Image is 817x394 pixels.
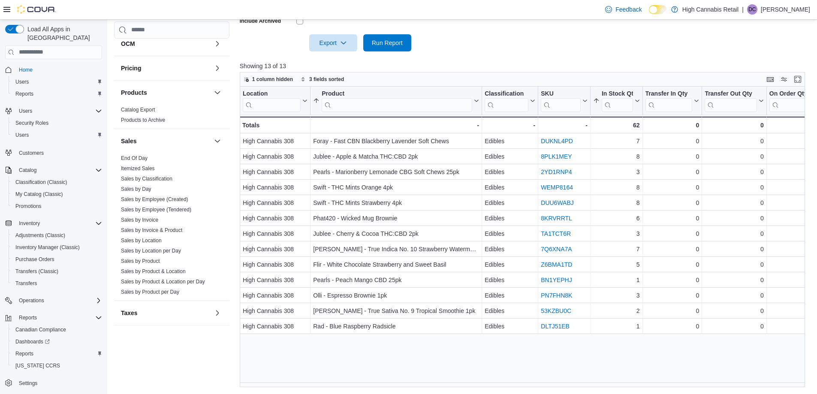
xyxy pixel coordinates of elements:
span: 1 column hidden [252,76,293,83]
a: Sales by Classification [121,176,172,182]
span: Sales by Employee (Tendered) [121,206,191,213]
div: 0 [645,213,699,223]
button: Taxes [212,308,223,318]
span: Run Report [372,39,403,47]
div: Phat420 - Wicked Mug Brownie [313,213,479,223]
div: Swift - THC Mints Orange 4pk [313,182,479,192]
button: Sales [121,137,211,145]
div: High Cannabis 308 [243,213,308,223]
span: Customers [15,147,102,158]
a: Sales by Invoice [121,217,158,223]
a: Reports [12,89,37,99]
button: Inventory Manager (Classic) [9,241,106,253]
div: 8 [593,151,640,162]
a: Security Roles [12,118,52,128]
div: 0 [645,244,699,254]
a: 8KRVRRTL [541,215,572,222]
div: Pearls - Peach Mango CBD 25pk [313,275,479,285]
span: Catalog [15,165,102,175]
span: Sales by Invoice & Product [121,227,182,234]
button: Transfer Out Qty [705,90,763,112]
span: Sales by Location per Day [121,247,181,254]
div: Products [114,105,229,129]
span: Sales by Product & Location [121,268,186,275]
div: 7 [593,244,640,254]
div: Swift - THC Mints Strawberry 4pk [313,198,479,208]
button: Reports [2,312,106,324]
button: Reports [15,313,40,323]
button: Export [309,34,357,51]
button: Home [2,63,106,76]
div: 8 [593,182,640,192]
button: Sales [212,136,223,146]
span: Reports [12,89,102,99]
span: Sales by Product [121,258,160,265]
a: Sales by Product per Day [121,289,179,295]
button: Settings [2,377,106,389]
div: Edibles [485,198,535,208]
div: Edibles [485,259,535,270]
button: Inventory [15,218,43,229]
div: [PERSON_NAME] - True Sativa No. 9 Tropical Smoothie 1pk [313,306,479,316]
a: Transfers (Classic) [12,266,62,277]
div: 0 [645,229,699,239]
div: 0 [705,290,763,301]
div: 7 [593,136,640,146]
div: High Cannabis 308 [243,167,308,177]
button: Taxes [121,309,211,317]
button: Catalog [15,165,40,175]
span: Sales by Day [121,186,151,192]
h3: Pricing [121,64,141,72]
div: Olli - Espresso Brownie 1pk [313,290,479,301]
a: Dashboards [12,337,53,347]
span: Customers [19,150,44,156]
div: 0 [705,259,763,270]
button: Display options [779,74,789,84]
span: My Catalog (Classic) [12,189,102,199]
button: Product [313,90,479,112]
div: 0 [645,290,699,301]
button: Transfer In Qty [645,90,699,112]
div: High Cannabis 308 [243,229,308,239]
span: Catalog Export [121,106,155,113]
span: Inventory [19,220,40,227]
span: Dashboards [15,338,50,345]
div: 0 [645,306,699,316]
a: End Of Day [121,155,148,161]
a: Users [12,77,32,87]
button: Pricing [212,63,223,73]
span: Inventory [15,218,102,229]
div: 3 [593,167,640,177]
button: Operations [2,295,106,307]
button: Products [121,88,211,97]
a: 8PLK1MEY [541,153,572,160]
a: Users [12,130,32,140]
a: Home [15,65,36,75]
a: My Catalog (Classic) [12,189,66,199]
p: | [742,4,744,15]
button: Operations [15,295,48,306]
div: Edibles [485,136,535,146]
p: High Cannabis Retail [682,4,739,15]
a: DLTJ51EB [541,323,570,330]
a: Z6BMA1TD [541,261,572,268]
a: Products to Archive [121,117,165,123]
button: Classification [485,90,535,112]
span: Transfers (Classic) [15,268,58,275]
div: Location [243,90,301,98]
button: Reports [9,88,106,100]
div: High Cannabis 308 [243,275,308,285]
div: 0 [705,136,763,146]
div: SKU URL [541,90,581,112]
div: SKU [541,90,581,98]
button: Reports [9,348,106,360]
span: Classification (Classic) [15,179,67,186]
button: Classification (Classic) [9,176,106,188]
a: 53KZBU0C [541,307,571,314]
a: 7Q6XNA7A [541,246,572,253]
button: Canadian Compliance [9,324,106,336]
span: Users [15,78,29,85]
span: Adjustments (Classic) [12,230,102,241]
span: Canadian Compliance [15,326,66,333]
